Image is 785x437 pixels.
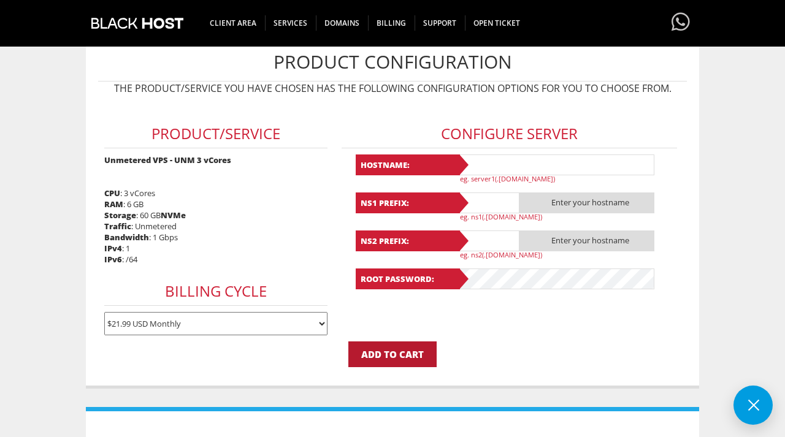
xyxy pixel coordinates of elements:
[519,192,654,213] span: Enter your hostname
[460,174,662,183] p: eg. server1(.[DOMAIN_NAME])
[465,15,529,31] span: Open Ticket
[460,250,662,259] p: eg. ns2(.[DOMAIN_NAME])
[161,210,186,221] b: NVMe
[98,82,687,95] p: The product/service you have chosen has the following configuration options for you to choose from.
[104,154,231,165] strong: Unmetered VPS - UNM 3 vCores
[104,221,131,232] b: Traffic
[356,268,460,289] b: Root Password:
[519,230,654,251] span: Enter your hostname
[460,212,662,221] p: eg. ns1(.[DOMAIN_NAME])
[316,15,369,31] span: Domains
[104,254,122,265] b: IPv6
[98,42,687,82] h1: Product Configuration
[415,15,465,31] span: Support
[104,210,136,221] b: Storage
[356,230,460,251] b: NS2 Prefix:
[265,15,316,31] span: SERVICES
[98,101,334,341] div: : 3 vCores : 6 GB : 60 GB : Unmetered : 1 Gbps : 1 : /64
[104,232,149,243] b: Bandwidth
[356,192,460,213] b: NS1 Prefix:
[201,15,266,31] span: CLIENT AREA
[104,188,120,199] b: CPU
[104,277,328,306] h3: Billing Cycle
[104,120,328,148] h3: Product/Service
[368,15,415,31] span: Billing
[104,199,123,210] b: RAM
[348,341,437,367] input: Add to Cart
[342,120,677,148] h3: Configure Server
[356,154,460,175] b: Hostname:
[104,243,122,254] b: IPv4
